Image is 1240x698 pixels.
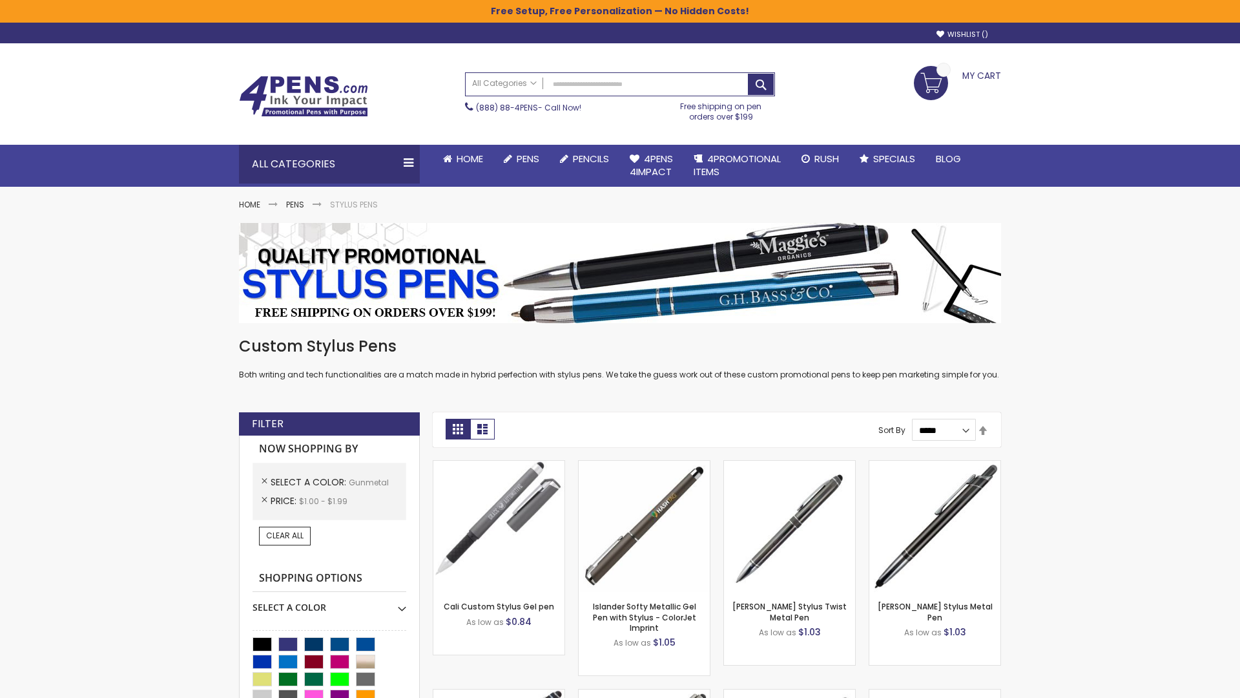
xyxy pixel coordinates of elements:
[849,145,925,173] a: Specials
[476,102,538,113] a: (888) 88-4PENS
[878,601,993,622] a: [PERSON_NAME] Stylus Metal Pen
[271,494,299,507] span: Price
[271,476,349,489] span: Select A Color
[239,336,1001,357] h1: Custom Stylus Pens
[239,199,260,210] a: Home
[239,145,420,184] div: All Categories
[653,636,676,649] span: $1.05
[286,199,304,210] a: Pens
[683,145,791,187] a: 4PROMOTIONALITEMS
[878,425,905,436] label: Sort By
[925,145,971,173] a: Blog
[472,78,537,89] span: All Categories
[667,96,776,122] div: Free shipping on pen orders over $199
[239,336,1001,381] div: Both writing and tech functionalities are a match made in hybrid perfection with stylus pens. We ...
[814,152,839,165] span: Rush
[550,145,619,173] a: Pencils
[253,592,406,614] div: Select A Color
[239,223,1001,323] img: Stylus Pens
[936,152,961,165] span: Blog
[476,102,581,113] span: - Call Now!
[724,461,855,592] img: Colter Stylus Twist Metal Pen-Gunmetal
[619,145,683,187] a: 4Pens4impact
[466,73,543,94] a: All Categories
[593,601,696,633] a: Islander Softy Metallic Gel Pen with Stylus - ColorJet Imprint
[433,145,493,173] a: Home
[457,152,483,165] span: Home
[506,615,532,628] span: $0.84
[253,436,406,463] strong: Now Shopping by
[330,199,378,210] strong: Stylus Pens
[936,30,988,39] a: Wishlist
[732,601,847,622] a: [PERSON_NAME] Stylus Twist Metal Pen
[759,627,796,638] span: As low as
[944,626,966,639] span: $1.03
[349,477,389,488] span: Gunmetal
[579,460,710,471] a: Islander Softy Metallic Gel Pen with Stylus - ColorJet Imprint-Gunmetal
[259,527,311,545] a: Clear All
[573,152,609,165] span: Pencils
[630,152,673,178] span: 4Pens 4impact
[873,152,915,165] span: Specials
[493,145,550,173] a: Pens
[791,145,849,173] a: Rush
[798,626,821,639] span: $1.03
[694,152,781,178] span: 4PROMOTIONAL ITEMS
[724,460,855,471] a: Colter Stylus Twist Metal Pen-Gunmetal
[433,461,564,592] img: Cali Custom Stylus Gel pen-Gunmetal
[869,460,1000,471] a: Olson Stylus Metal Pen-Gunmetal
[614,637,651,648] span: As low as
[252,417,284,431] strong: Filter
[444,601,554,612] a: Cali Custom Stylus Gel pen
[517,152,539,165] span: Pens
[466,617,504,628] span: As low as
[253,565,406,593] strong: Shopping Options
[299,496,347,507] span: $1.00 - $1.99
[266,530,304,541] span: Clear All
[579,461,710,592] img: Islander Softy Metallic Gel Pen with Stylus - ColorJet Imprint-Gunmetal
[446,419,470,439] strong: Grid
[869,461,1000,592] img: Olson Stylus Metal Pen-Gunmetal
[433,460,564,471] a: Cali Custom Stylus Gel pen-Gunmetal
[904,627,942,638] span: As low as
[239,76,368,117] img: 4Pens Custom Pens and Promotional Products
